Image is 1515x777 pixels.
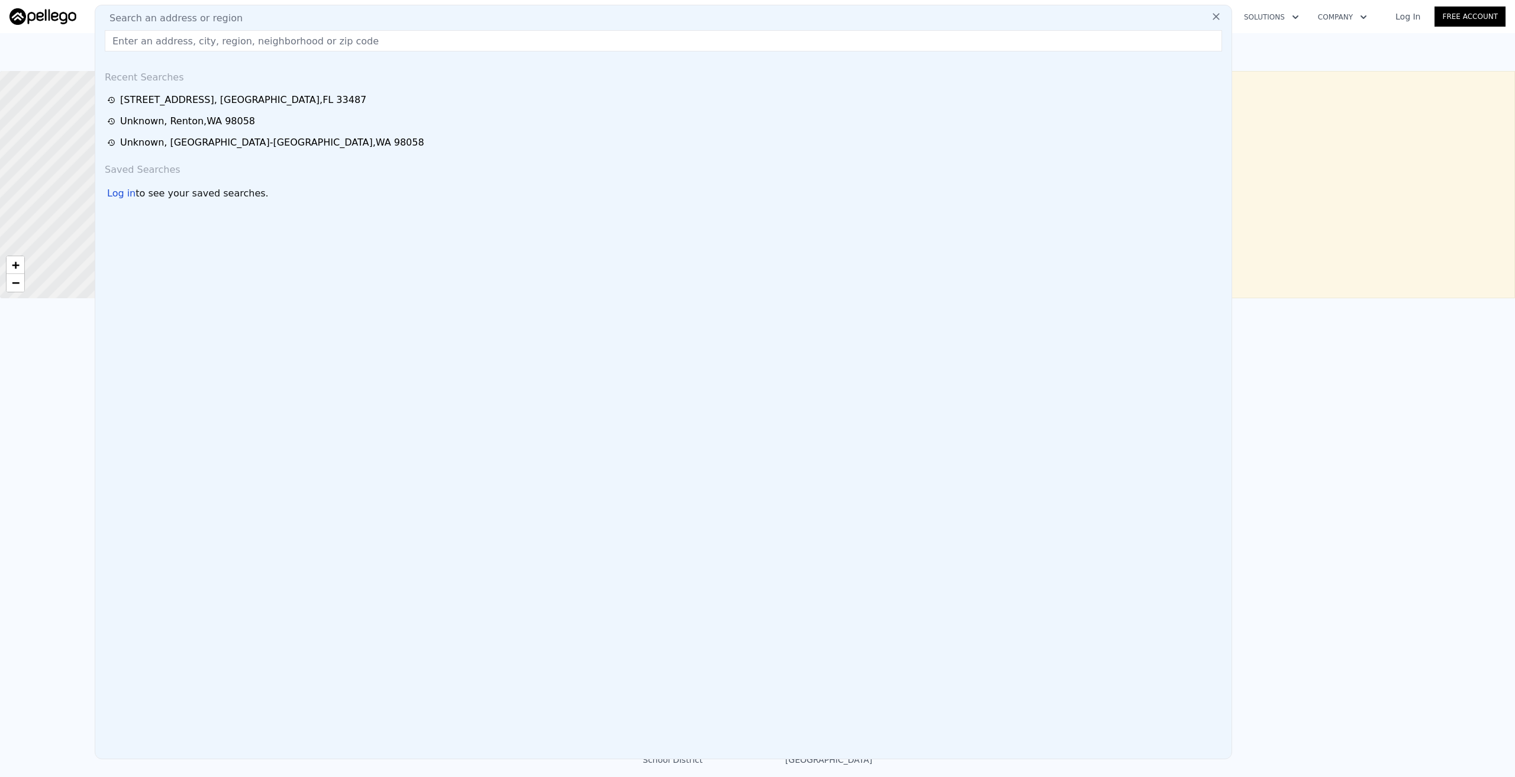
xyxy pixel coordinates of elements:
a: Log In [1381,11,1435,22]
button: Company [1308,7,1377,28]
div: Unknown , Renton , WA 98058 [120,114,255,128]
div: Log in [107,186,136,201]
div: Saved Searches [100,153,1227,182]
div: Recent Searches [100,61,1227,89]
a: Unknown, [GEOGRAPHIC_DATA]-[GEOGRAPHIC_DATA],WA 98058 [107,136,1223,150]
div: School District [643,754,757,766]
div: Unknown , [GEOGRAPHIC_DATA]-[GEOGRAPHIC_DATA] , WA 98058 [120,136,424,150]
a: Zoom in [7,256,24,274]
a: [STREET_ADDRESS], [GEOGRAPHIC_DATA],FL 33487 [107,93,1223,107]
span: + [12,257,20,272]
span: − [12,275,20,290]
div: [STREET_ADDRESS] , [GEOGRAPHIC_DATA] , FL 33487 [120,93,366,107]
div: [GEOGRAPHIC_DATA] [757,754,872,766]
input: Enter an address, city, region, neighborhood or zip code [105,30,1222,51]
img: Pellego [9,8,76,25]
a: Free Account [1435,7,1506,27]
a: Unknown, Renton,WA 98058 [107,114,1223,128]
a: Zoom out [7,274,24,292]
span: Search an address or region [100,11,243,25]
span: to see your saved searches. [136,186,268,201]
button: Solutions [1234,7,1308,28]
